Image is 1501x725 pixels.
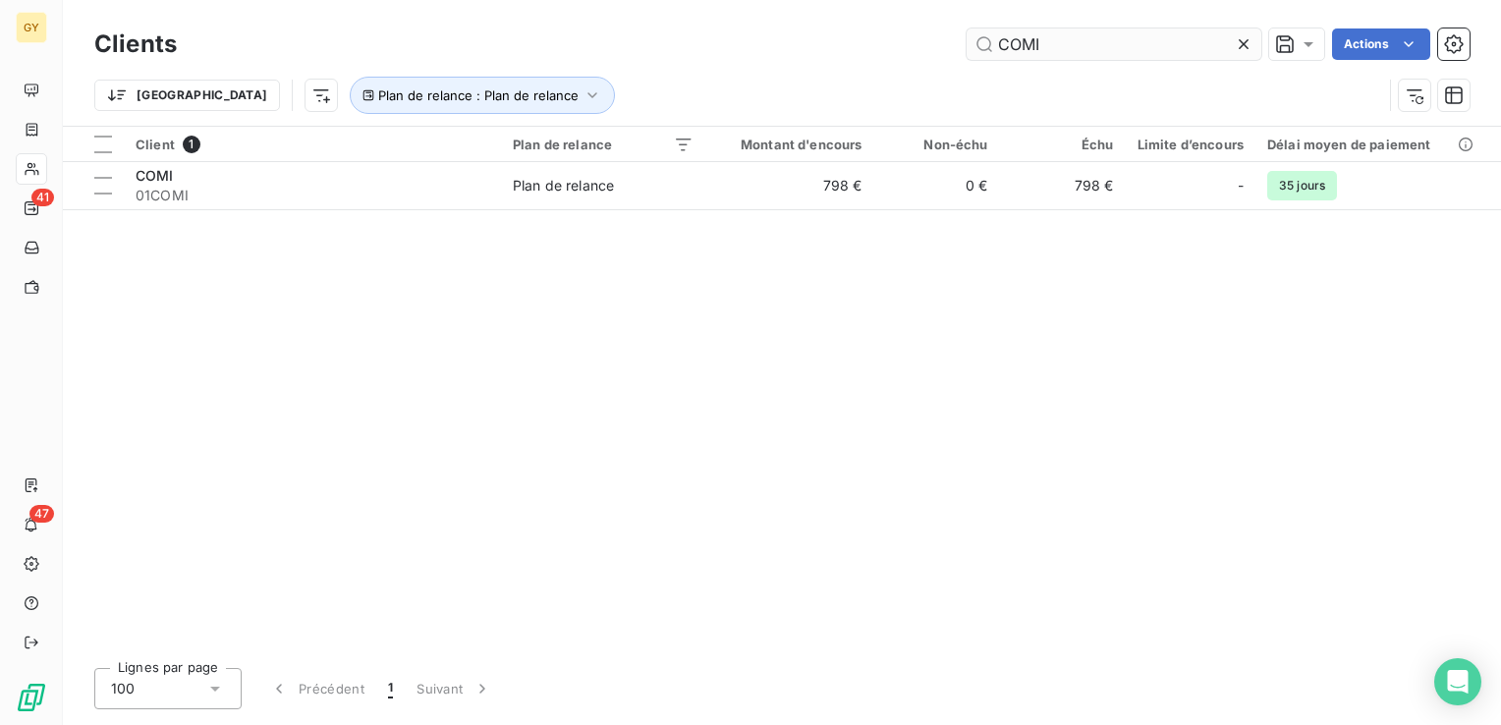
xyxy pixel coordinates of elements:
td: 0 € [874,162,1000,209]
div: Open Intercom Messenger [1434,658,1481,705]
span: Client [136,137,175,152]
span: 35 jours [1267,171,1337,200]
button: [GEOGRAPHIC_DATA] [94,80,280,111]
span: 1 [388,679,393,698]
div: Montant d'encours [717,137,862,152]
input: Rechercher [967,28,1261,60]
td: 798 € [705,162,874,209]
div: GY [16,12,47,43]
span: Plan de relance : Plan de relance [378,87,579,103]
button: 1 [376,668,405,709]
div: Délai moyen de paiement [1267,137,1477,152]
span: 41 [31,189,54,206]
div: Non-échu [886,137,988,152]
span: - [1238,176,1244,195]
button: Actions [1332,28,1430,60]
img: Logo LeanPay [16,682,47,713]
div: Plan de relance [513,137,694,152]
div: Plan de relance [513,176,614,195]
span: 1 [183,136,200,153]
button: Précédent [257,668,376,709]
button: Suivant [405,668,504,709]
span: 47 [29,505,54,523]
td: 798 € [1000,162,1126,209]
span: 100 [111,679,135,698]
div: Échu [1012,137,1114,152]
div: Limite d’encours [1138,137,1244,152]
button: Plan de relance : Plan de relance [350,77,615,114]
span: 01COMI [136,186,489,205]
h3: Clients [94,27,177,62]
span: COMI [136,167,174,184]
